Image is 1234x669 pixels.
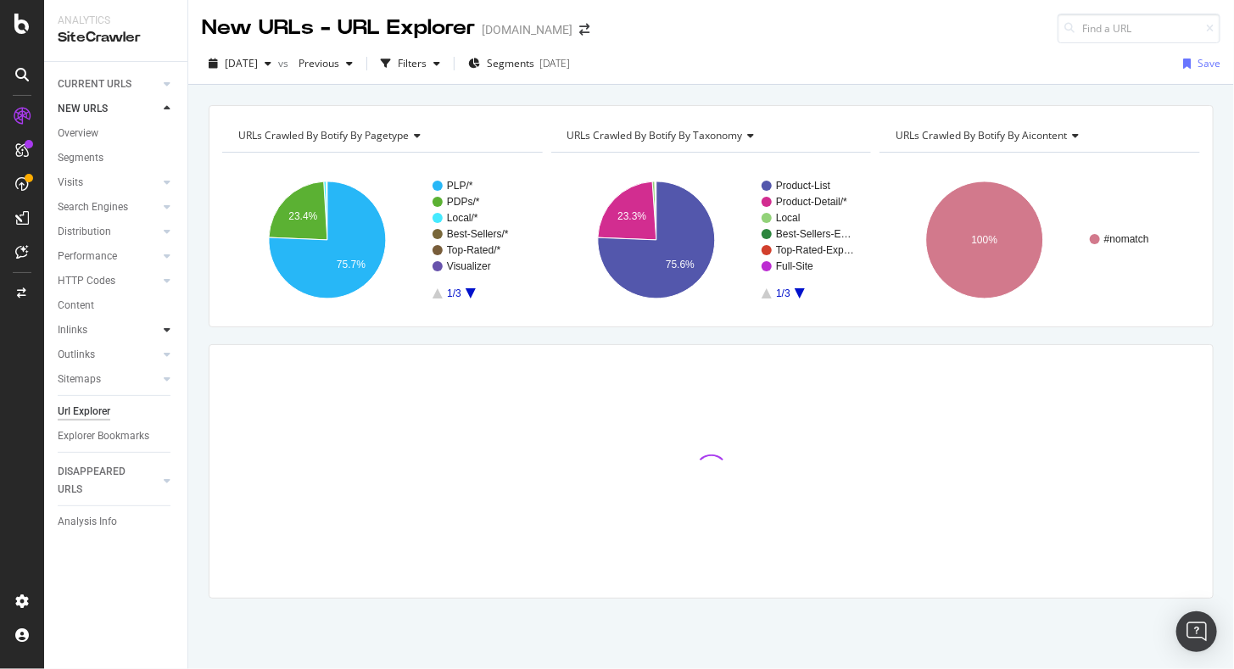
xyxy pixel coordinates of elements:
text: Visualizer [447,260,491,272]
div: Visits [58,174,83,192]
div: NEW URLS [58,100,108,118]
text: PLP/* [447,180,473,192]
h4: URLs Crawled By Botify By taxonomy [564,122,857,149]
text: Best-Sellers/* [447,228,509,240]
text: PDPs/* [447,196,480,208]
div: Url Explorer [58,403,110,421]
div: Open Intercom Messenger [1176,611,1217,652]
a: Sitemaps [58,371,159,388]
span: 2025 Aug. 16th [225,56,258,70]
div: [DATE] [539,56,570,70]
a: NEW URLS [58,100,159,118]
text: 23.4% [288,210,317,222]
text: Local/* [447,212,478,224]
text: Product-Detail/* [776,196,847,208]
div: New URLs - URL Explorer [202,14,475,42]
a: Analysis Info [58,513,176,531]
div: Outlinks [58,346,95,364]
button: Filters [374,50,447,77]
text: 75.7% [337,259,366,270]
text: Full-Site [776,260,813,272]
div: Content [58,297,94,315]
button: Save [1176,50,1220,77]
a: Segments [58,149,176,167]
h4: URLs Crawled By Botify By aicontent [892,122,1185,149]
text: Top-Rated/* [447,244,501,256]
text: Local [776,212,801,224]
text: 100% [972,234,998,246]
div: Performance [58,248,117,265]
span: URLs Crawled By Botify By pagetype [238,128,409,142]
div: Distribution [58,223,111,241]
a: DISAPPEARED URLS [58,463,159,499]
div: Search Engines [58,198,128,216]
a: Visits [58,174,159,192]
div: Filters [398,56,427,70]
svg: A chart. [879,166,1200,314]
a: Outlinks [58,346,159,364]
div: arrow-right-arrow-left [579,24,589,36]
text: 1/3 [776,287,790,299]
div: SiteCrawler [58,28,174,47]
text: 23.3% [617,210,646,222]
a: Search Engines [58,198,159,216]
div: Analysis Info [58,513,117,531]
div: Overview [58,125,98,142]
text: 1/3 [447,287,461,299]
span: Previous [292,56,339,70]
input: Find a URL [1058,14,1220,43]
div: Segments [58,149,103,167]
a: Overview [58,125,176,142]
svg: A chart. [222,166,543,314]
svg: A chart. [551,166,872,314]
a: Url Explorer [58,403,176,421]
div: Save [1198,56,1220,70]
text: Best-Sellers-E… [776,228,852,240]
text: 75.6% [666,259,695,270]
div: Inlinks [58,321,87,339]
h4: URLs Crawled By Botify By pagetype [235,122,528,149]
div: Analytics [58,14,174,28]
div: [DOMAIN_NAME] [482,21,572,38]
text: #nomatch [1104,233,1149,245]
text: Product-List [776,180,831,192]
a: Explorer Bookmarks [58,427,176,445]
span: vs [278,56,292,70]
span: URLs Crawled By Botify By aicontent [896,128,1067,142]
span: URLs Crawled By Botify By taxonomy [567,128,743,142]
a: Inlinks [58,321,159,339]
div: DISAPPEARED URLS [58,463,143,499]
a: HTTP Codes [58,272,159,290]
a: Content [58,297,176,315]
div: Sitemaps [58,371,101,388]
a: Performance [58,248,159,265]
span: Segments [487,56,534,70]
a: CURRENT URLS [58,75,159,93]
div: CURRENT URLS [58,75,131,93]
a: Distribution [58,223,159,241]
text: Top-Rated-Exp… [776,244,854,256]
div: Explorer Bookmarks [58,427,149,445]
button: [DATE] [202,50,278,77]
button: Previous [292,50,360,77]
div: HTTP Codes [58,272,115,290]
button: Segments[DATE] [461,50,577,77]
